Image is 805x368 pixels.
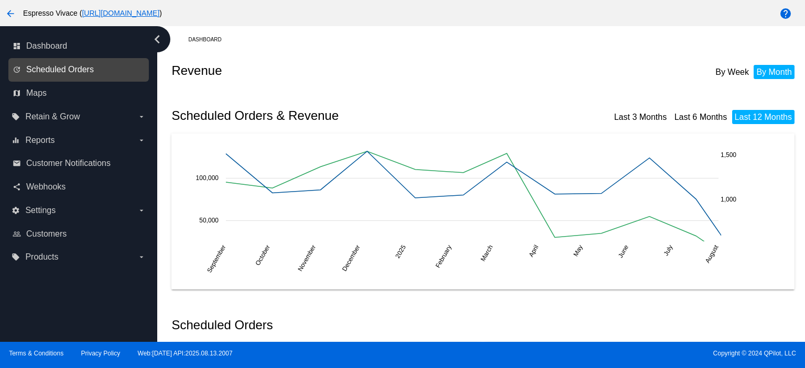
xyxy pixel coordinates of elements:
[26,65,94,74] span: Scheduled Orders
[171,318,485,332] h2: Scheduled Orders
[9,350,63,357] a: Terms & Conditions
[13,85,146,102] a: map Maps
[23,9,162,17] span: Espresso Vivace ( )
[12,206,20,215] i: settings
[25,252,58,262] span: Products
[196,174,219,182] text: 100,000
[26,229,67,239] span: Customers
[26,88,47,98] span: Maps
[297,243,318,272] text: November
[200,217,219,224] text: 50,000
[13,42,21,50] i: dashboard
[12,113,20,121] i: local_offer
[25,136,55,145] span: Reports
[13,230,21,238] i: people_outline
[137,113,146,121] i: arrow_drop_down
[13,89,21,97] i: map
[434,243,453,269] text: February
[137,253,146,261] i: arrow_drop_down
[137,136,146,144] i: arrow_drop_down
[25,112,80,121] span: Retain & Grow
[713,65,752,79] li: By Week
[13,226,146,242] a: people_outline Customers
[4,7,17,20] mat-icon: arrow_back
[675,113,727,121] a: Last 6 Months
[137,206,146,215] i: arrow_drop_down
[188,31,231,48] a: Dashboard
[754,65,795,79] li: By Month
[254,243,271,266] text: October
[26,182,66,192] span: Webhooks
[617,243,630,259] text: June
[735,113,792,121] a: Last 12 Months
[206,243,227,274] text: September
[25,206,56,215] span: Settings
[704,243,720,264] text: August
[13,61,146,78] a: update Scheduled Orders
[614,113,667,121] a: Last 3 Months
[81,350,121,357] a: Privacy Policy
[721,151,736,158] text: 1,500
[394,243,408,259] text: 2025
[572,243,584,258] text: May
[149,31,166,48] i: chevron_left
[13,183,21,191] i: share
[12,253,20,261] i: local_offer
[13,159,21,168] i: email
[341,243,362,272] text: December
[26,41,67,51] span: Dashboard
[13,179,146,195] a: share Webhooks
[13,38,146,54] a: dashboard Dashboard
[171,63,485,78] h2: Revenue
[721,196,736,203] text: 1,000
[480,243,495,262] text: March
[26,159,111,168] span: Customer Notifications
[13,155,146,172] a: email Customer Notifications
[82,9,159,17] a: [URL][DOMAIN_NAME]
[12,136,20,144] i: equalizer
[171,108,485,123] h2: Scheduled Orders & Revenue
[138,350,233,357] a: Web:[DATE] API:2025.08.13.2007
[662,243,675,257] text: July
[779,7,792,20] mat-icon: help
[411,350,796,357] span: Copyright © 2024 QPilot, LLC
[528,243,540,258] text: April
[13,65,21,74] i: update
